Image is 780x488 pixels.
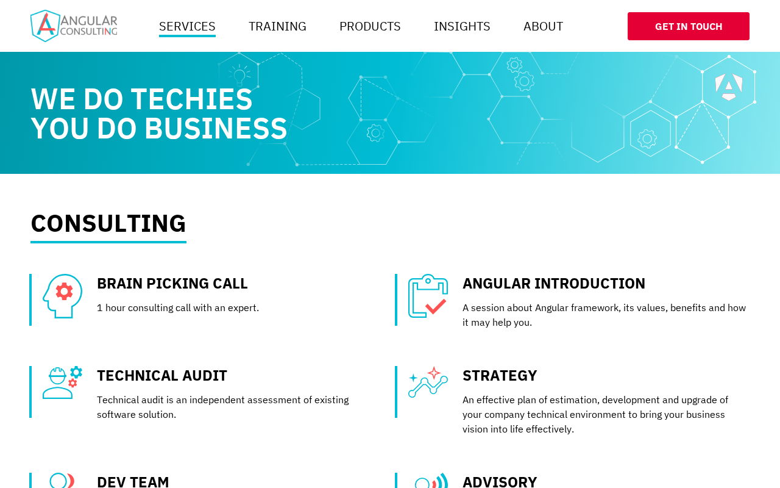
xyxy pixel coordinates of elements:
[97,365,227,385] a: Technical Audit
[463,365,537,385] a: Strategy
[335,14,406,38] a: Products
[30,210,186,243] h2: Consulting
[463,273,645,293] a: Angular Introduction
[519,14,568,38] a: About
[30,84,506,142] h1: We do techies you do business
[154,14,221,38] a: Services
[97,273,248,293] a: Brain Picking Call
[429,14,495,38] a: Insights
[244,14,311,38] a: Training
[628,12,750,40] a: Get In Touch
[30,10,117,42] img: Home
